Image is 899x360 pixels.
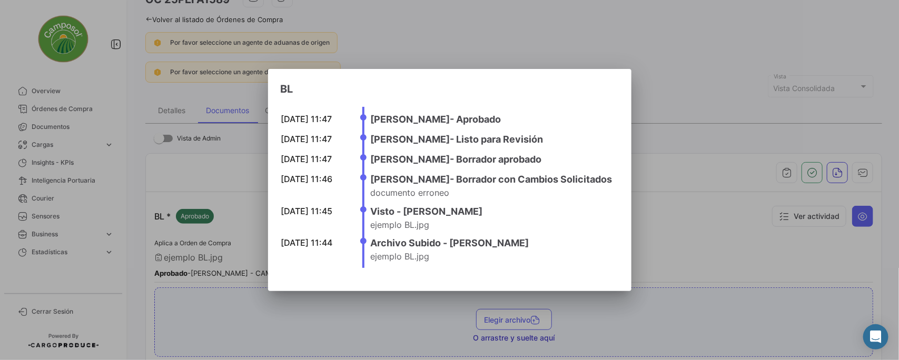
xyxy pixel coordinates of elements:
[281,173,344,185] div: [DATE] 11:46
[371,172,612,187] h4: [PERSON_NAME] - Borrador con Cambios Solicitados
[371,112,612,127] h4: [PERSON_NAME] - Aprobado
[371,204,612,219] h4: Visto - [PERSON_NAME]
[863,324,888,349] div: Abrir Intercom Messenger
[281,113,344,125] div: [DATE] 11:47
[371,132,612,147] h4: [PERSON_NAME] - Listo para Revisión
[281,82,619,96] h3: BL
[371,236,612,251] h4: Archivo Subido - [PERSON_NAME]
[281,205,344,217] div: [DATE] 11:45
[281,133,344,145] div: [DATE] 11:47
[371,251,430,262] span: ejemplo BL.jpg
[281,237,344,248] div: [DATE] 11:44
[371,152,612,167] h4: [PERSON_NAME] - Borrador aprobado
[371,219,430,230] span: ejemplo BL.jpg
[371,187,450,198] span: documento erroneo
[281,153,344,165] div: [DATE] 11:47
